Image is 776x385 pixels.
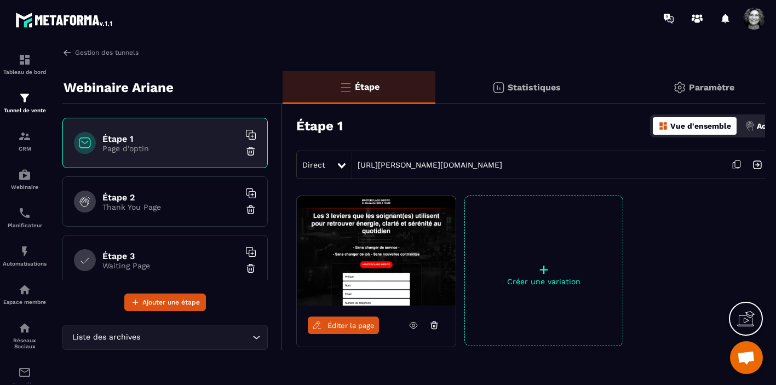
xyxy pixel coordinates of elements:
span: Liste des archives [70,331,142,343]
img: actions.d6e523a2.png [745,121,755,131]
h6: Étape 1 [102,134,239,144]
img: trash [245,204,256,215]
p: Espace membre [3,299,47,305]
a: formationformationTunnel de vente [3,83,47,122]
a: automationsautomationsEspace membre [3,275,47,313]
a: automationsautomationsWebinaire [3,160,47,198]
a: formationformationTableau de bord [3,45,47,83]
p: Page d'optin [102,144,239,153]
p: Tunnel de vente [3,107,47,113]
h3: Étape 1 [296,118,343,134]
a: [URL][PERSON_NAME][DOMAIN_NAME] [352,160,502,169]
p: Thank You Page [102,203,239,211]
p: Paramètre [689,82,734,93]
h6: Étape 3 [102,251,239,261]
img: formation [18,53,31,66]
p: Réseaux Sociaux [3,337,47,349]
img: arrow-next.bcc2205e.svg [747,154,768,175]
img: social-network [18,321,31,335]
a: Gestion des tunnels [62,48,139,58]
a: social-networksocial-networkRéseaux Sociaux [3,313,47,358]
p: Vue d'ensemble [670,122,731,130]
span: Direct [302,160,325,169]
img: scheduler [18,206,31,220]
img: logo [15,10,114,30]
a: schedulerschedulerPlanificateur [3,198,47,237]
img: bars-o.4a397970.svg [339,81,352,94]
p: Tableau de bord [3,69,47,75]
p: Étape [355,82,380,92]
p: Statistiques [508,82,561,93]
p: Waiting Page [102,261,239,270]
img: trash [245,146,256,157]
p: Automatisations [3,261,47,267]
img: dashboard-orange.40269519.svg [658,121,668,131]
a: automationsautomationsAutomatisations [3,237,47,275]
p: CRM [3,146,47,152]
span: Ajouter une étape [142,297,200,308]
img: image [297,196,456,306]
img: automations [18,168,31,181]
div: Search for option [62,325,268,350]
span: Éditer la page [327,321,375,330]
img: trash [245,263,256,274]
input: Search for option [142,331,250,343]
button: Ajouter une étape [124,294,206,311]
a: Éditer la page [308,317,379,334]
a: Ouvrir le chat [730,341,763,374]
img: setting-gr.5f69749f.svg [673,81,686,94]
h6: Étape 2 [102,192,239,203]
img: arrow [62,48,72,58]
img: email [18,366,31,379]
img: formation [18,91,31,105]
p: Créer une variation [465,277,623,286]
a: formationformationCRM [3,122,47,160]
img: automations [18,245,31,258]
p: Webinaire [3,184,47,190]
p: Planificateur [3,222,47,228]
img: automations [18,283,31,296]
img: formation [18,130,31,143]
p: Webinaire Ariane [64,77,174,99]
p: + [465,262,623,277]
img: stats.20deebd0.svg [492,81,505,94]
